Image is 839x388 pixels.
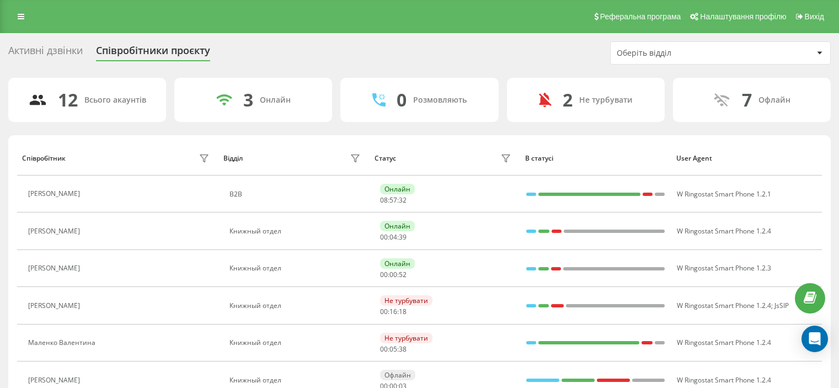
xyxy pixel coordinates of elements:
span: 00 [380,344,388,354]
div: Книжный отдел [229,264,364,272]
div: Оберіть відділ [617,49,749,58]
div: [PERSON_NAME] [28,264,83,272]
div: Всього акаунтів [84,95,146,105]
span: 00 [380,232,388,242]
div: Книжный отдел [229,302,364,310]
span: 00 [389,270,397,279]
div: 2 [563,89,573,110]
span: 16 [389,307,397,316]
span: 32 [399,195,407,205]
span: 39 [399,232,407,242]
span: 00 [380,270,388,279]
div: Відділ [223,155,243,162]
span: 18 [399,307,407,316]
span: 57 [389,195,397,205]
span: 52 [399,270,407,279]
div: Онлайн [260,95,291,105]
span: W Ringostat Smart Phone 1.2.3 [677,263,771,273]
div: : : [380,233,407,241]
div: В статусі [525,155,666,162]
span: W Ringostat Smart Phone 1.2.4 [677,338,771,347]
div: Активні дзвінки [8,45,83,62]
div: Офлайн [380,370,415,380]
div: Співробітники проєкту [96,45,210,62]
div: : : [380,308,407,316]
div: Онлайн [380,184,415,194]
div: Open Intercom Messenger [801,326,828,352]
div: [PERSON_NAME] [28,227,83,235]
span: 38 [399,344,407,354]
div: Співробітник [22,155,66,162]
span: 00 [380,307,388,316]
div: Не турбувати [579,95,633,105]
span: W Ringostat Smart Phone 1.2.1 [677,189,771,199]
div: : : [380,271,407,279]
div: 3 [243,89,253,110]
div: Офлайн [758,95,790,105]
div: 7 [742,89,752,110]
span: 08 [380,195,388,205]
div: [PERSON_NAME] [28,376,83,384]
div: 12 [58,89,78,110]
span: W Ringostat Smart Phone 1.2.4 [677,226,771,236]
div: Книжный отдел [229,376,364,384]
span: 05 [389,344,397,354]
div: Розмовляють [413,95,467,105]
div: : : [380,346,407,353]
span: JsSIP [774,301,789,310]
div: Книжный отдел [229,339,364,347]
div: Статус [375,155,396,162]
div: Маленко Валентина [28,339,98,347]
div: [PERSON_NAME] [28,302,83,310]
div: 0 [397,89,407,110]
span: 04 [389,232,397,242]
div: Онлайн [380,221,415,231]
div: User Agent [676,155,817,162]
span: W Ringostat Smart Phone 1.2.4 [677,301,771,310]
div: Не турбувати [380,295,432,306]
div: : : [380,196,407,204]
div: Не турбувати [380,333,432,343]
div: B2B [229,190,364,198]
span: W Ringostat Smart Phone 1.2.4 [677,375,771,385]
div: Книжный отдел [229,227,364,235]
div: Онлайн [380,258,415,269]
span: Реферальна програма [600,12,681,21]
div: [PERSON_NAME] [28,190,83,198]
span: Налаштування профілю [700,12,786,21]
span: Вихід [805,12,824,21]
